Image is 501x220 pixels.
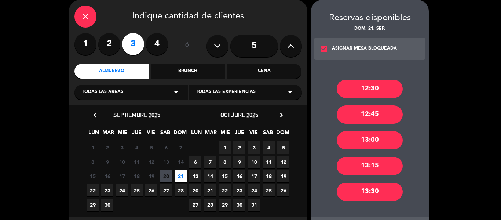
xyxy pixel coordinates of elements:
[311,11,429,25] div: Reservas disponibles
[145,184,157,196] span: 26
[98,33,120,55] label: 2
[116,184,128,196] span: 24
[227,64,301,79] div: Cena
[81,12,90,21] i: close
[248,184,260,196] span: 24
[219,128,231,140] span: MIE
[160,141,172,154] span: 6
[337,157,403,175] div: 13:15
[233,170,245,182] span: 16
[277,170,289,182] span: 19
[175,184,187,196] span: 28
[131,128,143,140] span: JUE
[190,128,202,140] span: LUN
[145,141,157,154] span: 5
[87,156,99,168] span: 8
[189,170,201,182] span: 13
[219,199,231,211] span: 29
[145,170,157,182] span: 19
[233,141,245,154] span: 2
[151,64,225,79] div: Brunch
[101,199,113,211] span: 30
[116,141,128,154] span: 3
[337,105,403,124] div: 12:45
[277,141,289,154] span: 5
[175,33,199,59] div: ó
[220,111,258,119] span: octubre 2025
[175,141,187,154] span: 7
[276,128,288,140] span: DOM
[277,184,289,196] span: 26
[88,128,100,140] span: LUN
[87,141,99,154] span: 1
[337,131,403,149] div: 13:00
[82,89,123,96] span: Todas las áreas
[248,199,260,211] span: 31
[263,184,275,196] span: 25
[286,88,295,97] i: arrow_drop_down
[263,170,275,182] span: 18
[196,89,256,96] span: Todas las experiencias
[263,156,275,168] span: 11
[116,156,128,168] span: 10
[87,184,99,196] span: 22
[248,128,260,140] span: VIE
[278,111,285,119] i: chevron_right
[219,156,231,168] span: 8
[204,170,216,182] span: 14
[175,156,187,168] span: 14
[172,88,180,97] i: arrow_drop_down
[160,184,172,196] span: 27
[145,128,157,140] span: VIE
[189,156,201,168] span: 6
[122,33,144,55] label: 3
[319,44,328,53] i: check_box
[337,183,403,201] div: 13:30
[219,141,231,154] span: 1
[131,141,143,154] span: 4
[262,128,274,140] span: SAB
[101,156,113,168] span: 9
[233,184,245,196] span: 23
[160,156,172,168] span: 13
[233,199,245,211] span: 30
[87,199,99,211] span: 29
[116,170,128,182] span: 17
[248,156,260,168] span: 10
[102,128,114,140] span: MAR
[311,25,429,33] div: dom. 21, sep.
[204,156,216,168] span: 7
[113,111,160,119] span: septiembre 2025
[146,33,168,55] label: 4
[263,141,275,154] span: 4
[74,64,149,79] div: Almuerzo
[160,170,172,182] span: 20
[87,170,99,182] span: 15
[233,128,245,140] span: JUE
[248,170,260,182] span: 17
[189,184,201,196] span: 20
[248,141,260,154] span: 3
[233,156,245,168] span: 9
[116,128,128,140] span: MIE
[131,170,143,182] span: 18
[175,170,187,182] span: 21
[205,128,217,140] span: MAR
[332,45,397,53] div: ASIGNAR MESA BLOQUEADA
[145,156,157,168] span: 12
[74,6,302,28] div: Indique cantidad de clientes
[131,156,143,168] span: 11
[131,184,143,196] span: 25
[101,184,113,196] span: 23
[277,156,289,168] span: 12
[91,111,99,119] i: chevron_left
[101,141,113,154] span: 2
[101,170,113,182] span: 16
[337,80,403,98] div: 12:30
[189,199,201,211] span: 27
[219,184,231,196] span: 22
[173,128,186,140] span: DOM
[204,184,216,196] span: 21
[74,33,96,55] label: 1
[159,128,171,140] span: SAB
